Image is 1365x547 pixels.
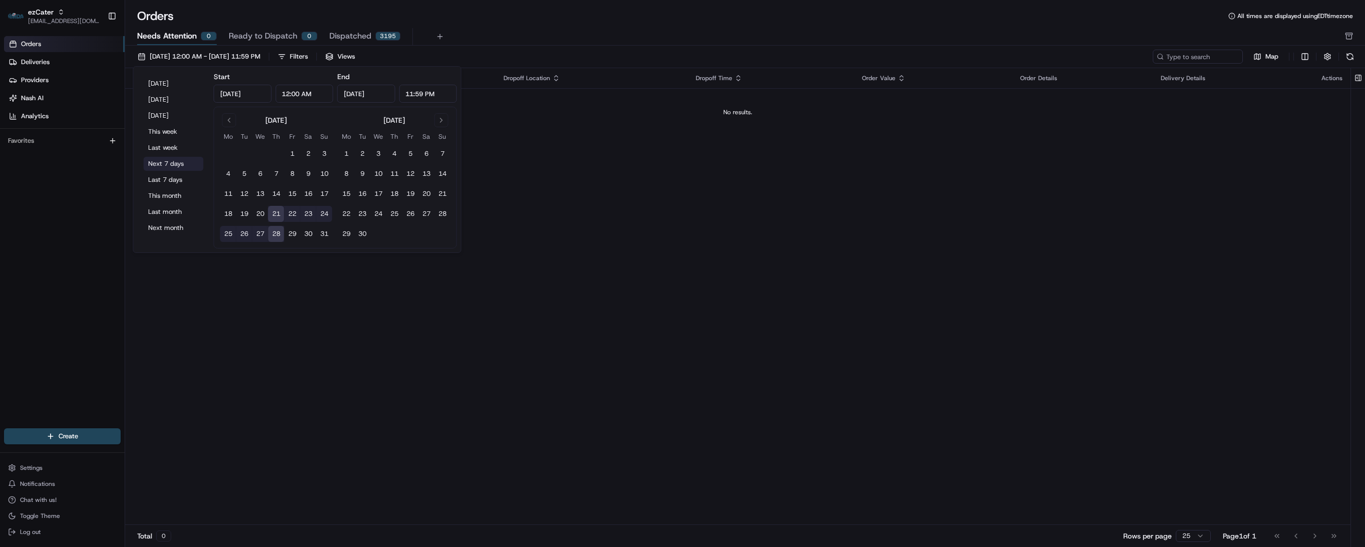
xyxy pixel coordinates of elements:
[21,76,49,85] span: Providers
[300,166,316,182] button: 9
[100,170,121,178] span: Pylon
[214,85,272,103] input: Date
[170,99,182,111] button: Start new chat
[144,173,204,187] button: Last 7 days
[399,85,457,103] input: Time
[1237,12,1353,20] span: All times are displayed using EDT timezone
[34,106,127,114] div: We're available if you need us!
[144,157,204,171] button: Next 7 days
[10,96,28,114] img: 1736555255976-a54dd68f-1ca7-489b-9aae-adbdc363a1c4
[4,493,121,507] button: Chat with us!
[370,131,386,142] th: Wednesday
[338,226,354,242] button: 29
[85,147,93,155] div: 💻
[28,7,54,17] button: ezCater
[354,131,370,142] th: Tuesday
[220,166,236,182] button: 4
[144,205,204,219] button: Last month
[220,131,236,142] th: Monday
[338,206,354,222] button: 22
[4,108,125,124] a: Analytics
[10,147,18,155] div: 📗
[284,146,300,162] button: 1
[21,94,44,103] span: Nash AI
[4,428,121,444] button: Create
[4,90,125,106] a: Nash AI
[300,226,316,242] button: 30
[222,113,236,127] button: Go to previous month
[6,142,81,160] a: 📗Knowledge Base
[316,226,332,242] button: 31
[316,131,332,142] th: Sunday
[20,528,41,536] span: Log out
[338,131,354,142] th: Monday
[28,17,100,25] button: [EMAIL_ADDRESS][DOMAIN_NAME]
[4,36,125,52] a: Orders
[20,512,60,520] span: Toggle Theme
[4,72,125,88] a: Providers
[275,85,333,103] input: Time
[316,146,332,162] button: 3
[504,74,680,82] div: Dropoff Location
[418,166,434,182] button: 13
[236,131,252,142] th: Tuesday
[284,226,300,242] button: 29
[95,146,161,156] span: API Documentation
[300,146,316,162] button: 2
[370,146,386,162] button: 3
[144,141,204,155] button: Last week
[252,226,268,242] button: 27
[137,8,174,24] h1: Orders
[268,186,284,202] button: 14
[10,41,182,57] p: Welcome 👋
[434,186,450,202] button: 21
[144,77,204,91] button: [DATE]
[316,206,332,222] button: 24
[434,131,450,142] th: Sunday
[370,206,386,222] button: 24
[418,131,434,142] th: Saturday
[383,115,405,125] div: [DATE]
[354,206,370,222] button: 23
[402,186,418,202] button: 19
[201,32,217,41] div: 0
[1321,74,1342,82] div: Actions
[144,93,204,107] button: [DATE]
[236,166,252,182] button: 5
[20,464,43,472] span: Settings
[236,206,252,222] button: 19
[20,480,55,488] span: Notifications
[338,146,354,162] button: 1
[252,166,268,182] button: 6
[284,206,300,222] button: 22
[337,72,349,81] label: End
[268,206,284,222] button: 21
[1343,50,1357,64] button: Refresh
[273,50,312,64] button: Filters
[1161,74,1305,82] div: Delivery Details
[4,54,125,70] a: Deliveries
[337,52,355,61] span: Views
[300,131,316,142] th: Saturday
[386,131,402,142] th: Thursday
[21,40,41,49] span: Orders
[316,186,332,202] button: 17
[862,74,1004,82] div: Order Value
[252,186,268,202] button: 13
[4,133,121,149] div: Favorites
[71,170,121,178] a: Powered byPylon
[386,146,402,162] button: 4
[354,186,370,202] button: 16
[1020,74,1145,82] div: Order Details
[1247,51,1285,63] button: Map
[696,74,846,82] div: Dropoff Time
[402,146,418,162] button: 5
[137,30,197,42] span: Needs Attention
[252,206,268,222] button: 20
[434,166,450,182] button: 14
[434,113,448,127] button: Go to next month
[370,186,386,202] button: 17
[284,166,300,182] button: 8
[375,32,400,41] div: 3195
